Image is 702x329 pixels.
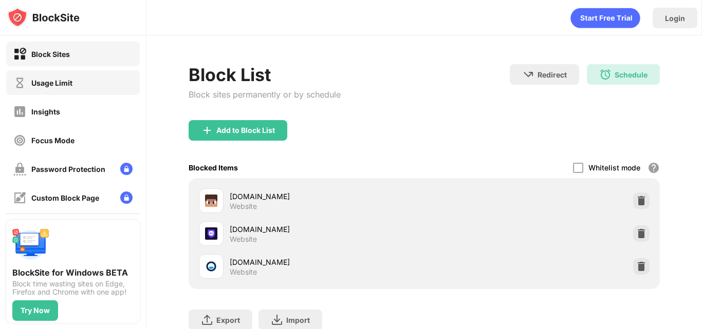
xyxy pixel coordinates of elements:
[13,76,26,89] img: time-usage-off.svg
[216,126,275,134] div: Add to Block List
[216,316,240,324] div: Export
[230,202,257,211] div: Website
[12,226,49,263] img: push-desktop.svg
[230,224,424,235] div: [DOMAIN_NAME]
[230,267,257,277] div: Website
[31,136,75,145] div: Focus Mode
[13,48,26,61] img: block-on.svg
[13,191,26,204] img: customize-block-page-off.svg
[570,8,640,28] div: animation
[189,64,341,85] div: Block List
[12,267,134,278] div: BlockSite for Windows BETA
[538,70,567,79] div: Redirect
[286,316,310,324] div: Import
[31,79,72,87] div: Usage Limit
[205,195,217,207] img: favicons
[665,14,685,23] div: Login
[13,134,26,147] img: focus-off.svg
[230,191,424,202] div: [DOMAIN_NAME]
[12,280,134,296] div: Block time wasting sites on Edge, Firefox and Chrome with one app!
[189,163,238,172] div: Blocked Items
[21,306,50,315] div: Try Now
[615,70,648,79] div: Schedule
[205,227,217,240] img: favicons
[230,257,424,267] div: [DOMAIN_NAME]
[13,105,26,118] img: insights-off.svg
[588,163,640,172] div: Whitelist mode
[13,163,26,176] img: password-protection-off.svg
[120,191,133,204] img: lock-menu.svg
[189,89,341,100] div: Block sites permanently or by schedule
[31,193,99,202] div: Custom Block Page
[230,235,257,244] div: Website
[31,50,70,59] div: Block Sites
[120,163,133,175] img: lock-menu.svg
[31,107,60,116] div: Insights
[205,260,217,273] img: favicons
[7,7,80,28] img: logo-blocksite.svg
[31,165,105,173] div: Password Protection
